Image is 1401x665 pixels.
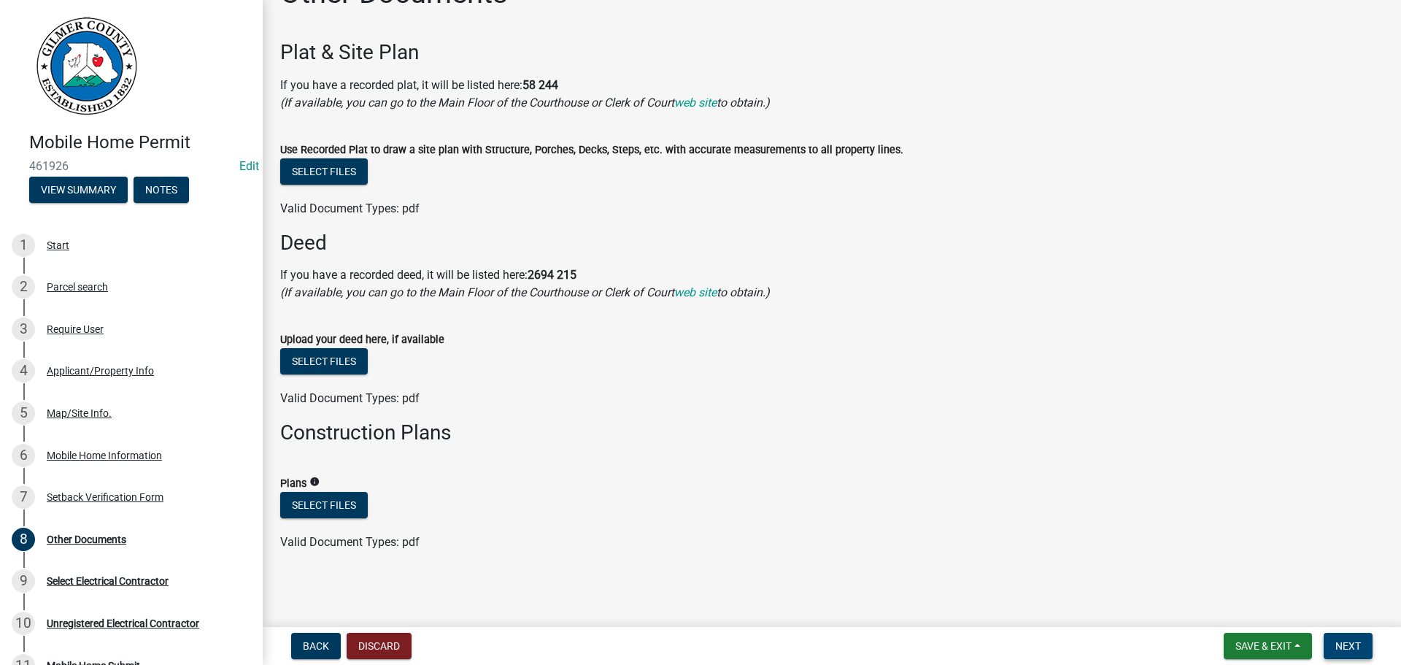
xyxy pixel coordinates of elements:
h4: Mobile Home Permit [29,132,251,153]
div: Parcel search [47,282,108,292]
span: Valid Document Types: pdf [280,391,420,405]
span: Valid Document Types: pdf [280,201,420,215]
div: 2 [12,275,35,299]
a: web site [674,285,717,299]
p: If you have a recorded deed, it will be listed here: [280,266,1383,301]
span: Valid Document Types: pdf [280,535,420,549]
div: Applicant/Property Info [47,366,154,376]
i: (If available, you can go to the Main Floor of the Courthouse or Clerk of Court [280,96,674,109]
wm-modal-confirm: Notes [134,185,189,196]
span: 461926 [29,159,233,173]
a: web site [674,96,717,109]
div: 9 [12,569,35,593]
button: Back [291,633,341,659]
button: Select files [280,158,368,185]
i: info [309,477,320,487]
div: 7 [12,485,35,509]
wm-modal-confirm: Summary [29,185,128,196]
h3: Construction Plans [280,420,1383,445]
label: Use Recorded Plat to draw a site plan with Structure, Porches, Decks, Steps, etc. with accurate m... [280,145,903,155]
button: View Summary [29,177,128,203]
div: Unregistered Electrical Contractor [47,618,199,629]
label: Plans [280,479,306,489]
button: Discard [347,633,412,659]
div: Map/Site Info. [47,408,112,418]
span: Back [303,640,329,652]
div: 3 [12,318,35,341]
div: 1 [12,234,35,257]
i: to obtain.) [717,285,770,299]
label: Upload your deed here, if available [280,335,444,345]
div: 6 [12,444,35,467]
h3: Plat & Site Plan [280,40,1383,65]
h3: Deed [280,231,1383,255]
div: 4 [12,359,35,383]
div: Setback Verification Form [47,492,163,502]
button: Select files [280,348,368,374]
span: Next [1335,640,1361,652]
div: Other Documents [47,534,126,545]
i: (If available, you can go to the Main Floor of the Courthouse or Clerk of Court [280,285,674,299]
div: 8 [12,528,35,551]
strong: 2694 215 [528,268,576,282]
img: Gilmer County, Georgia [29,15,139,117]
button: Next [1324,633,1373,659]
div: Start [47,240,69,250]
a: Edit [239,159,259,173]
div: 5 [12,401,35,425]
wm-modal-confirm: Edit Application Number [239,159,259,173]
div: 10 [12,612,35,635]
button: Notes [134,177,189,203]
button: Select files [280,492,368,518]
span: Save & Exit [1235,640,1292,652]
i: to obtain.) [717,96,770,109]
p: If you have a recorded plat, it will be listed here: [280,77,1383,112]
button: Save & Exit [1224,633,1312,659]
div: Mobile Home Information [47,450,162,461]
strong: 58 244 [522,78,558,92]
div: Require User [47,324,104,334]
div: Select Electrical Contractor [47,576,169,586]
